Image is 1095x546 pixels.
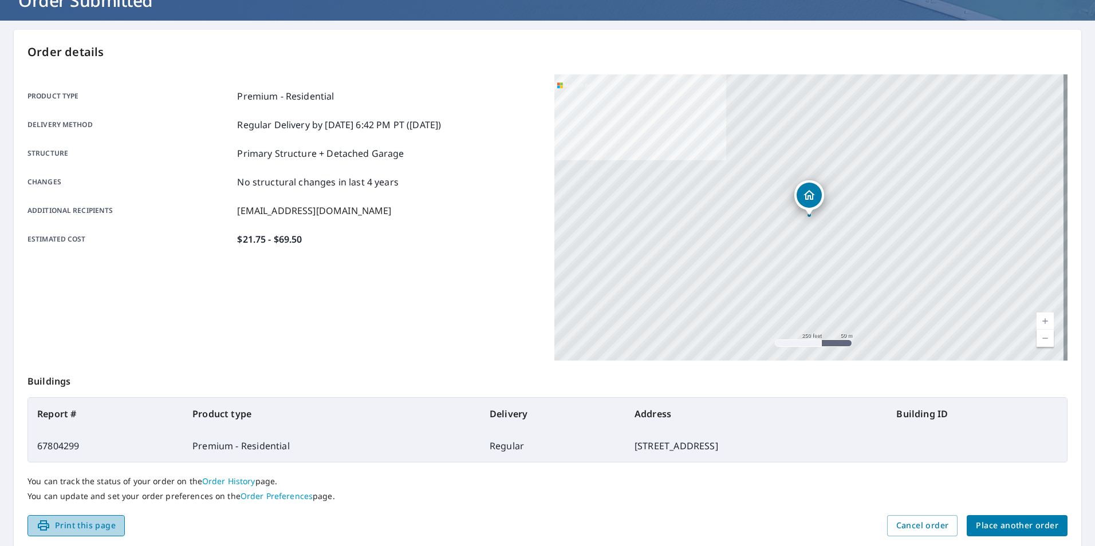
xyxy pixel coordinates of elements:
td: 67804299 [28,430,183,462]
p: Delivery method [27,118,233,132]
p: Premium - Residential [237,89,334,103]
p: $21.75 - $69.50 [237,232,302,246]
p: Structure [27,147,233,160]
p: Changes [27,175,233,189]
p: Additional recipients [27,204,233,217]
th: Delivery [480,398,625,430]
th: Product type [183,398,480,430]
p: You can track the status of your order on the page. [27,476,1068,486]
th: Report # [28,398,183,430]
a: Order Preferences [241,490,313,501]
th: Address [625,398,887,430]
td: Premium - Residential [183,430,480,462]
span: Print this page [37,519,116,533]
a: Current Level 17, Zoom Out [1037,330,1054,347]
span: Place another order [976,519,1058,533]
p: Product type [27,89,233,103]
th: Building ID [887,398,1067,430]
p: You can update and set your order preferences on the page. [27,491,1068,501]
td: Regular [480,430,625,462]
button: Place another order [967,515,1068,536]
a: Order History [202,476,255,486]
p: Primary Structure + Detached Garage [237,147,404,160]
p: Buildings [27,361,1068,397]
p: [EMAIL_ADDRESS][DOMAIN_NAME] [237,204,391,217]
p: Regular Delivery by [DATE] 6:42 PM PT ([DATE]) [237,118,441,132]
button: Print this page [27,515,125,536]
p: Order details [27,43,1068,61]
td: [STREET_ADDRESS] [625,430,887,462]
p: Estimated cost [27,232,233,246]
a: Current Level 17, Zoom In [1037,312,1054,330]
p: No structural changes in last 4 years [237,175,399,189]
span: Cancel order [896,519,949,533]
div: Dropped pin, building 1, Residential property, 2422 Bugle Dr W Chesapeake, VA 23321 [794,180,824,216]
button: Cancel order [887,515,958,536]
